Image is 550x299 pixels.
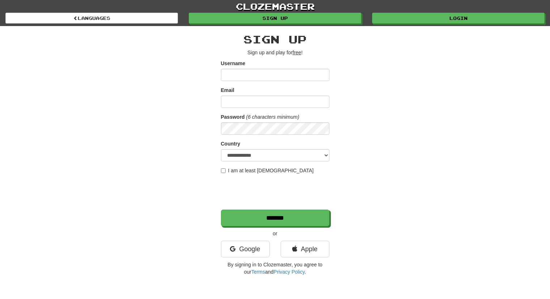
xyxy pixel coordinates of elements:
a: Terms [251,269,265,275]
p: or [221,230,329,237]
iframe: reCAPTCHA [221,178,331,206]
a: Privacy Policy [273,269,304,275]
label: I am at least [DEMOGRAPHIC_DATA] [221,167,314,174]
label: Country [221,140,240,147]
p: By signing in to Clozemaster, you agree to our and . [221,261,329,275]
a: Languages [5,13,178,24]
a: Login [372,13,545,24]
u: free [293,50,301,55]
label: Username [221,60,246,67]
a: Sign up [189,13,361,24]
p: Sign up and play for ! [221,49,329,56]
a: Apple [281,241,329,257]
a: Google [221,241,270,257]
em: (6 characters minimum) [246,114,299,120]
label: Password [221,113,245,121]
h2: Sign up [221,33,329,45]
input: I am at least [DEMOGRAPHIC_DATA] [221,168,226,173]
label: Email [221,87,234,94]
